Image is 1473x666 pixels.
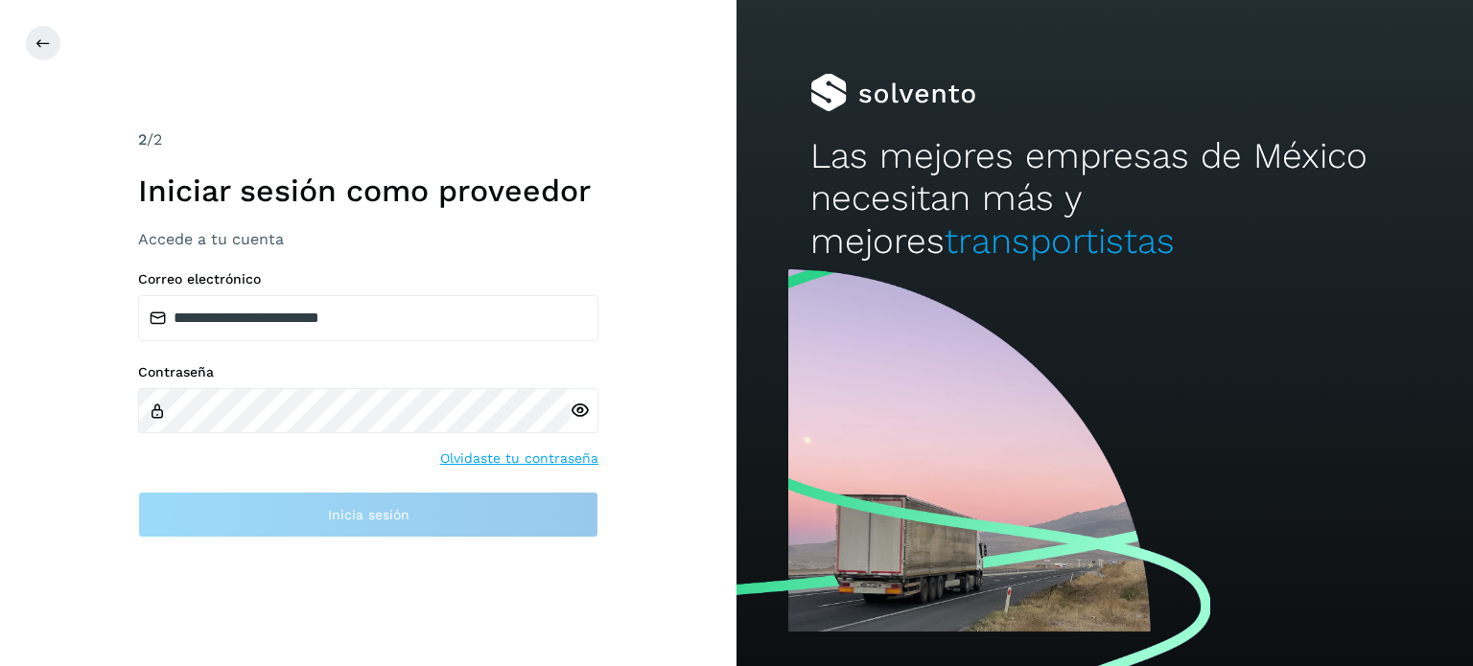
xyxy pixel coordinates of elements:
label: Contraseña [138,364,598,380]
div: /2 [138,128,598,151]
label: Correo electrónico [138,271,598,287]
h1: Iniciar sesión como proveedor [138,172,598,209]
span: transportistas [945,220,1175,262]
h2: Las mejores empresas de México necesitan más y mejores [810,135,1399,263]
h3: Accede a tu cuenta [138,230,598,248]
span: Inicia sesión [328,508,409,521]
a: Olvidaste tu contraseña [440,448,598,469]
span: 2 [138,130,147,149]
button: Inicia sesión [138,492,598,538]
